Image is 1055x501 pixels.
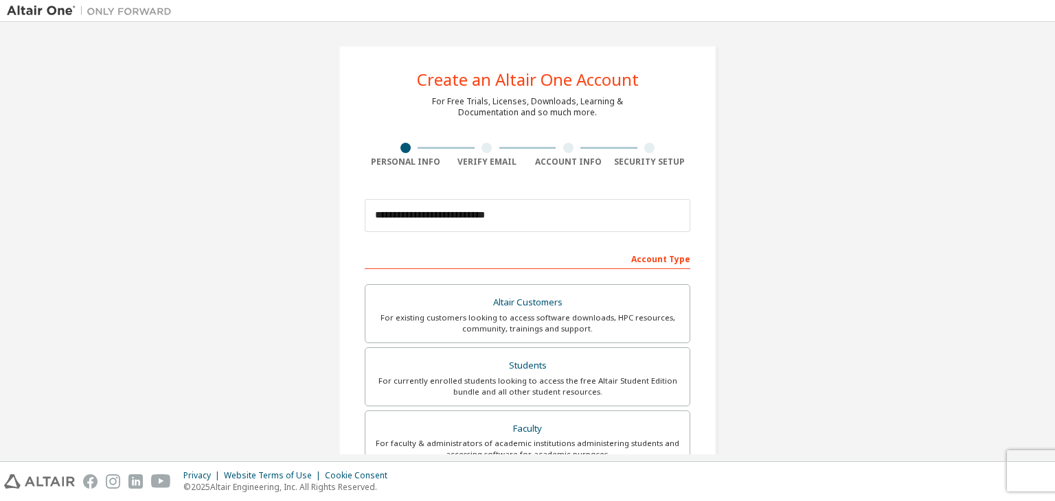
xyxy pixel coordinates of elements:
div: For Free Trials, Licenses, Downloads, Learning & Documentation and so much more. [432,96,623,118]
img: instagram.svg [106,474,120,489]
div: Personal Info [365,156,446,167]
div: Cookie Consent [325,470,396,481]
div: For existing customers looking to access software downloads, HPC resources, community, trainings ... [374,312,681,334]
div: For faculty & administrators of academic institutions administering students and accessing softwa... [374,438,681,460]
div: For currently enrolled students looking to access the free Altair Student Edition bundle and all ... [374,375,681,397]
div: Altair Customers [374,293,681,312]
img: Altair One [7,4,179,18]
div: Account Type [365,247,690,269]
img: facebook.svg [83,474,98,489]
div: Website Terms of Use [224,470,325,481]
div: Security Setup [609,156,691,167]
div: Verify Email [446,156,528,167]
div: Create an Altair One Account [417,71,639,88]
div: Faculty [374,419,681,439]
div: Privacy [183,470,224,481]
div: Account Info [527,156,609,167]
div: Students [374,356,681,375]
p: © 2025 Altair Engineering, Inc. All Rights Reserved. [183,481,396,493]
img: youtube.svg [151,474,171,489]
img: linkedin.svg [128,474,143,489]
img: altair_logo.svg [4,474,75,489]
